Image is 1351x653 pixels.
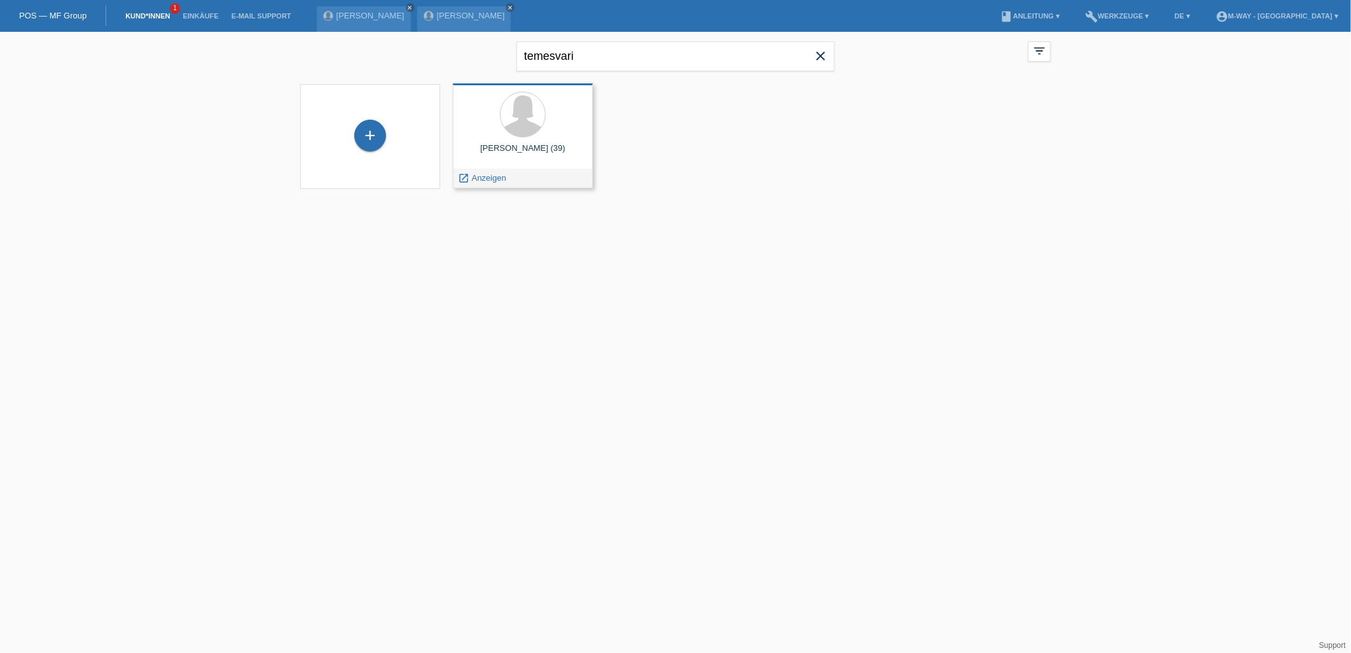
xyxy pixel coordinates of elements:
[355,125,385,146] div: Kund*in hinzufügen
[170,3,180,14] span: 1
[406,3,415,12] a: close
[458,172,469,184] i: launch
[1001,10,1013,23] i: book
[19,11,87,20] a: POS — MF Group
[225,12,298,20] a: E-Mail Support
[463,143,583,164] div: [PERSON_NAME] (39)
[516,41,835,71] input: Suche...
[506,3,515,12] a: close
[994,12,1066,20] a: bookAnleitung ▾
[1079,12,1156,20] a: buildWerkzeuge ▾
[1168,12,1196,20] a: DE ▾
[458,173,506,183] a: launch Anzeigen
[437,11,505,20] a: [PERSON_NAME]
[472,173,506,183] span: Anzeigen
[813,48,828,64] i: close
[119,12,176,20] a: Kund*innen
[507,4,513,11] i: close
[176,12,225,20] a: Einkäufe
[1319,641,1346,650] a: Support
[407,4,413,11] i: close
[1216,10,1228,23] i: account_circle
[1085,10,1098,23] i: build
[1209,12,1345,20] a: account_circlem-way - [GEOGRAPHIC_DATA] ▾
[336,11,405,20] a: [PERSON_NAME]
[1032,44,1046,58] i: filter_list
